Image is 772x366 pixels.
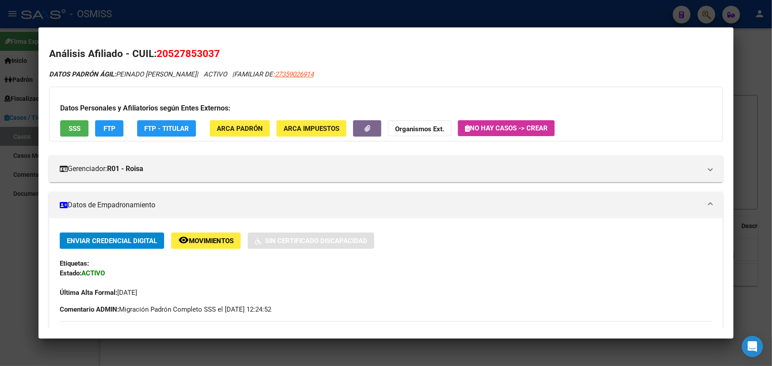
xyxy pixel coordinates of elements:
[81,269,105,277] strong: ACTIVO
[144,125,189,133] span: FTP - Titular
[277,120,346,137] button: ARCA Impuestos
[67,237,157,245] span: Enviar Credencial Digital
[60,103,712,114] h3: Datos Personales y Afiliatorios según Entes Externos:
[137,120,196,137] button: FTP - Titular
[60,305,119,313] strong: Comentario ADMIN:
[171,233,241,249] button: Movimientos
[49,46,723,61] h2: Análisis Afiliado - CUIL:
[49,192,723,218] mat-expansion-panel-header: Datos de Empadronamiento
[210,120,270,137] button: ARCA Padrón
[388,120,451,137] button: Organismos Ext.
[49,70,196,78] span: PEINADO [PERSON_NAME]
[49,156,723,182] mat-expansion-panel-header: Gerenciador:R01 - Roisa
[60,305,271,314] span: Migración Padrón Completo SSS el [DATE] 12:24:52
[69,125,81,133] span: SSS
[275,70,314,78] span: 27359026914
[60,259,89,267] strong: Etiquetas:
[60,233,164,249] button: Enviar Credencial Digital
[107,164,143,174] strong: R01 - Roisa
[60,164,702,174] mat-panel-title: Gerenciador:
[395,125,444,133] strong: Organismos Ext.
[248,233,374,249] button: Sin Certificado Discapacidad
[265,237,367,245] span: Sin Certificado Discapacidad
[458,120,555,136] button: No hay casos -> Crear
[465,124,548,132] span: No hay casos -> Crear
[60,289,137,297] span: [DATE]
[178,235,189,245] mat-icon: remove_red_eye
[60,120,88,137] button: SSS
[234,70,314,78] span: FAMILIAR DE:
[60,269,81,277] strong: Estado:
[217,125,263,133] span: ARCA Padrón
[60,289,117,297] strong: Última Alta Formal:
[284,125,339,133] span: ARCA Impuestos
[60,200,702,210] mat-panel-title: Datos de Empadronamiento
[742,336,763,357] div: Open Intercom Messenger
[189,237,234,245] span: Movimientos
[95,120,123,137] button: FTP
[49,70,116,78] strong: DATOS PADRÓN ÁGIL:
[157,48,220,59] span: 20527853037
[104,125,115,133] span: FTP
[49,70,314,78] i: | ACTIVO |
